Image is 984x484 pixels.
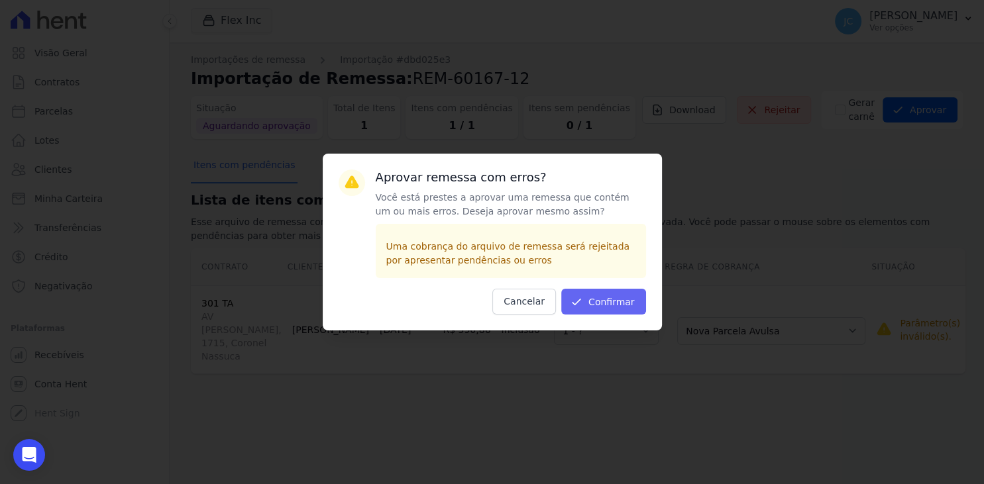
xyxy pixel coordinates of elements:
[376,191,646,218] p: Você está prestes a aprovar uma remessa que contém um ou mais erros. Deseja aprovar mesmo assim?
[13,439,45,471] div: Open Intercom Messenger
[561,289,646,315] button: Confirmar
[376,169,646,185] h3: Aprovar remessa com erros?
[386,240,635,267] p: Uma cobrança do arquivo de remessa será rejeitada por apresentar pendências ou erros
[492,289,556,315] button: Cancelar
